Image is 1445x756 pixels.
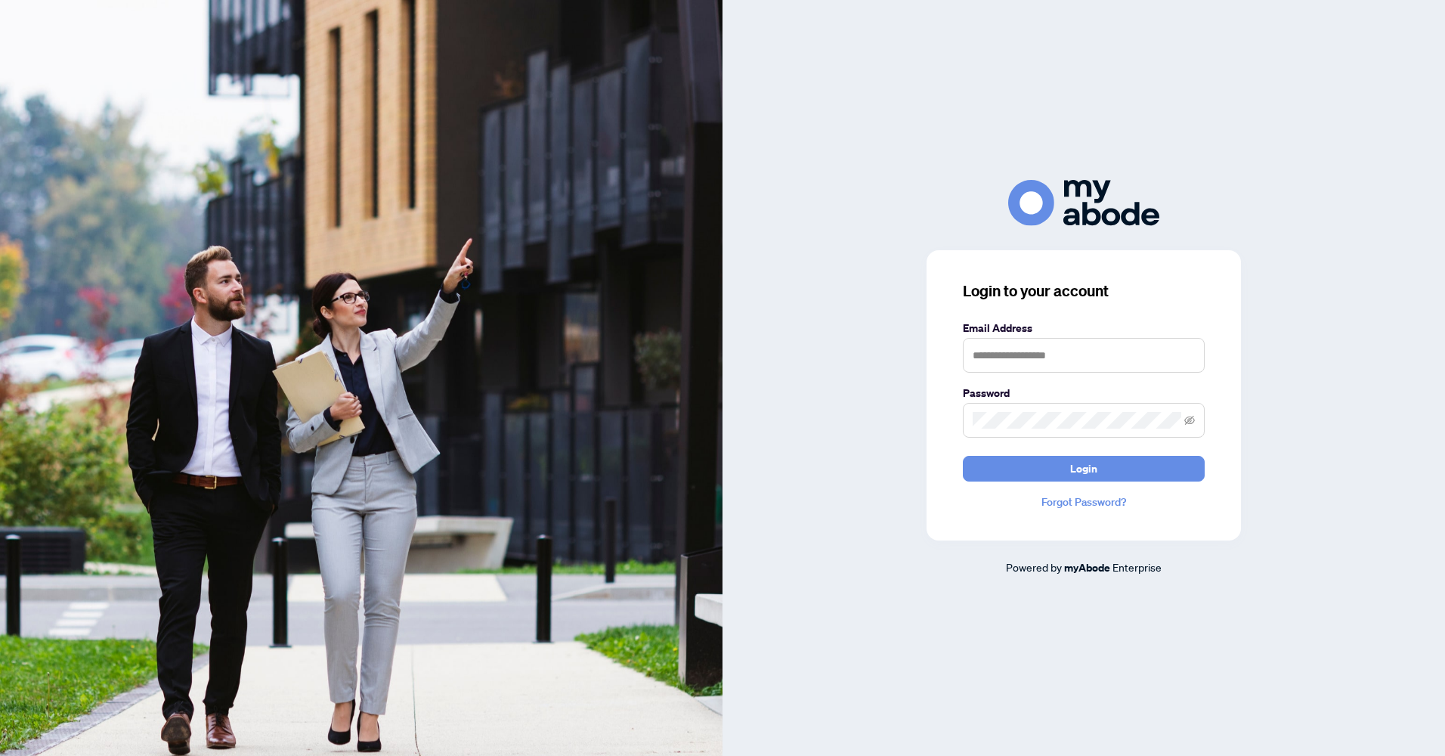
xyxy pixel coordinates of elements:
span: eye-invisible [1184,415,1195,426]
span: Login [1070,457,1097,481]
label: Password [963,385,1205,401]
span: Enterprise [1112,560,1162,574]
button: Login [963,456,1205,482]
img: ma-logo [1008,180,1159,226]
h3: Login to your account [963,280,1205,302]
a: myAbode [1064,559,1110,576]
a: Forgot Password? [963,494,1205,510]
label: Email Address [963,320,1205,336]
span: Powered by [1006,560,1062,574]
